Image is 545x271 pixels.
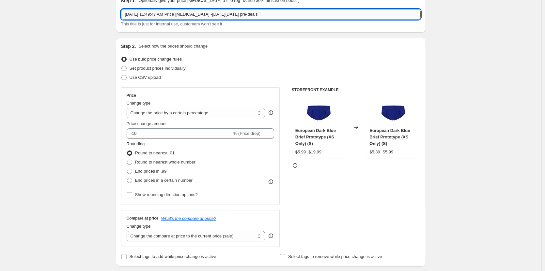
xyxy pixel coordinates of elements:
[380,99,406,125] img: 711841530921_barkblue_1_80x.jpg
[295,149,306,155] div: $5.99
[135,169,167,174] span: End prices in .99
[127,121,167,126] span: Price change amount
[127,216,159,221] h3: Compare at price
[127,128,232,139] input: -15
[161,216,216,221] button: What's the compare at price?
[121,43,136,50] h2: Step 2.
[121,9,421,20] input: 30% off holiday sale
[130,57,182,62] span: Use bulk price change rules
[127,141,145,146] span: Rounding
[369,149,380,155] div: $5.39
[268,109,274,116] div: help
[295,128,336,146] span: European Dark Blue Brief Prototype (XS Only) (S)
[383,149,394,155] strike: $5.99
[268,233,274,239] div: help
[130,254,216,259] span: Select tags to add while price change is active
[121,21,222,26] span: This title is just for internal use, customers won't see it
[135,192,198,197] span: Show rounding direction options?
[130,75,161,80] span: Use CSV upload
[138,43,208,50] p: Select how the prices should change
[292,87,421,93] h6: STOREFRONT EXAMPLE
[308,149,321,155] strike: $19.99
[306,99,332,125] img: 711841530921_barkblue_1_80x.jpg
[127,101,151,106] span: Change type
[288,254,382,259] span: Select tags to remove while price change is active
[233,131,260,136] span: % (Price drop)
[127,224,151,229] span: Change type
[127,93,136,98] h3: Price
[135,150,175,155] span: Round to nearest .01
[135,160,195,164] span: Round to nearest whole number
[369,128,410,146] span: European Dark Blue Brief Prototype (XS Only) (S)
[135,178,193,183] span: End prices in a certain number
[130,66,186,71] span: Set product prices individually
